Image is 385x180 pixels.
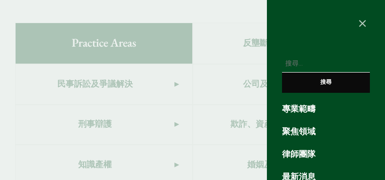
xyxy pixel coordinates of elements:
[282,148,370,161] a: 律師團隊
[282,103,370,115] a: 專業範疇
[282,55,370,73] input: 搜尋關鍵字:
[282,73,370,93] input: 搜尋
[358,14,367,31] span: ×
[282,125,370,138] a: 聚焦領域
